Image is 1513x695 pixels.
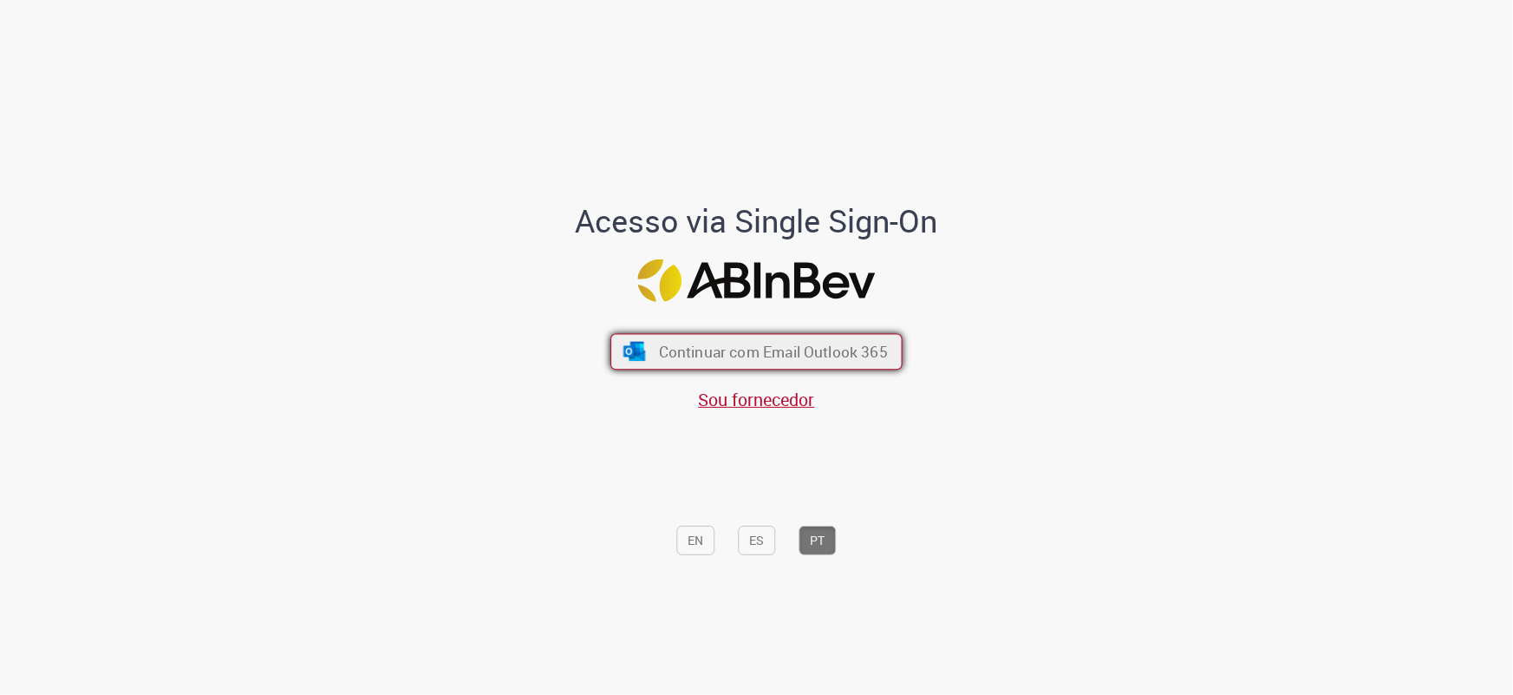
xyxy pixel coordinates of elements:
img: Logo ABInBev [638,259,876,302]
button: ES [739,526,776,555]
img: ícone Azure/Microsoft 360 [622,342,647,361]
button: ícone Azure/Microsoft 360 Continuar com Email Outlook 365 [610,334,903,370]
a: Sou fornecedor [699,388,815,411]
span: Continuar com Email Outlook 365 [659,342,888,362]
button: EN [677,526,715,555]
h1: Acesso via Single Sign-On [516,204,997,239]
button: PT [799,526,837,555]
